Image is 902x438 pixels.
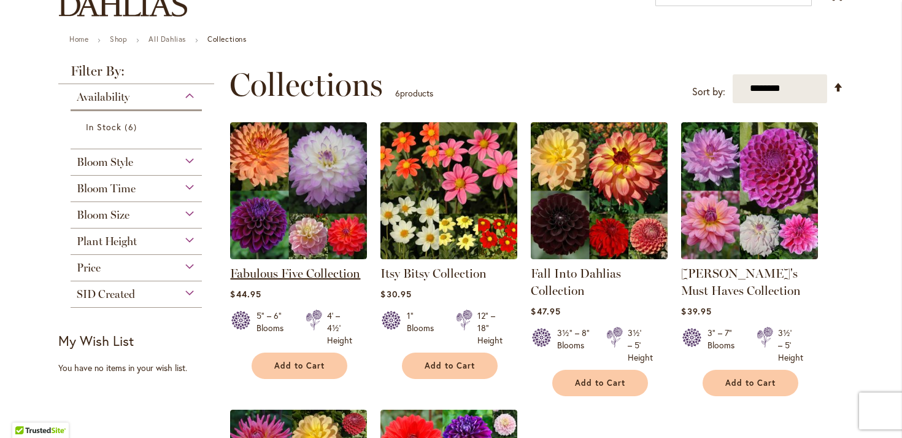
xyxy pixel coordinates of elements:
[77,208,129,222] span: Bloom Size
[110,34,127,44] a: Shop
[477,310,503,346] div: 12" – 18" Height
[681,250,818,262] a: Heather's Must Haves Collection
[77,182,136,195] span: Bloom Time
[395,84,433,103] p: products
[628,327,653,364] div: 3½' – 5' Height
[531,266,621,298] a: Fall Into Dahlias Collection
[148,34,186,44] a: All Dahlias
[575,378,625,388] span: Add to Cart
[327,310,352,346] div: 4' – 4½' Height
[402,353,498,379] button: Add to Cart
[125,120,139,133] span: 6
[380,250,517,262] a: Itsy Bitsy Collection
[380,122,517,259] img: Itsy Bitsy Collection
[692,80,725,103] label: Sort by:
[9,394,44,429] iframe: Launch Accessibility Center
[230,250,367,262] a: Fabulous Five Collection
[681,122,818,259] img: Heather's Must Haves Collection
[531,305,560,317] span: $47.95
[552,370,648,396] button: Add to Cart
[58,332,134,350] strong: My Wish List
[229,66,383,103] span: Collections
[531,250,668,262] a: Fall Into Dahlias Collection
[681,305,711,317] span: $39.95
[425,361,475,371] span: Add to Cart
[230,266,360,281] a: Fabulous Five Collection
[77,155,133,169] span: Bloom Style
[230,288,261,300] span: $44.95
[707,327,742,364] div: 3" – 7" Blooms
[274,361,325,371] span: Add to Cart
[86,121,121,133] span: In Stock
[58,362,222,374] div: You have no items in your wish list.
[77,90,129,104] span: Availability
[380,288,411,300] span: $30.95
[703,370,798,396] button: Add to Cart
[778,327,803,364] div: 3½' – 5' Height
[725,378,776,388] span: Add to Cart
[69,34,88,44] a: Home
[77,287,135,301] span: SID Created
[207,34,247,44] strong: Collections
[531,122,668,259] img: Fall Into Dahlias Collection
[58,65,214,84] strong: Filter By:
[380,266,487,281] a: Itsy Bitsy Collection
[557,327,592,364] div: 3½" – 8" Blooms
[681,266,801,298] a: [PERSON_NAME]'s Must Haves Collection
[395,87,400,99] span: 6
[230,122,367,259] img: Fabulous Five Collection
[86,120,190,133] a: In Stock 6
[77,235,137,248] span: Plant Height
[77,261,101,275] span: Price
[256,310,291,346] div: 5" – 6" Blooms
[252,353,347,379] button: Add to Cart
[407,310,441,346] div: 1" Blooms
